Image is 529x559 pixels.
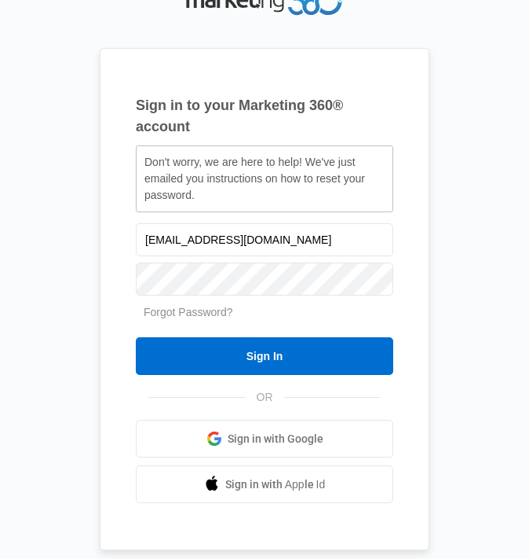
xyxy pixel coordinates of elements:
a: Sign in with Apple Id [136,465,393,503]
a: Sign in with Google [136,420,393,458]
span: Sign in with Google [228,431,323,447]
span: Sign in with Apple Id [225,476,326,493]
h1: Sign in to your Marketing 360® account [136,95,393,138]
span: OR [246,389,284,406]
span: Don't worry, we are here to help! We've just emailed you instructions on how to reset your password. [144,156,365,201]
input: Sign In [136,337,393,375]
a: Forgot Password? [144,306,233,318]
input: Email [136,223,393,256]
